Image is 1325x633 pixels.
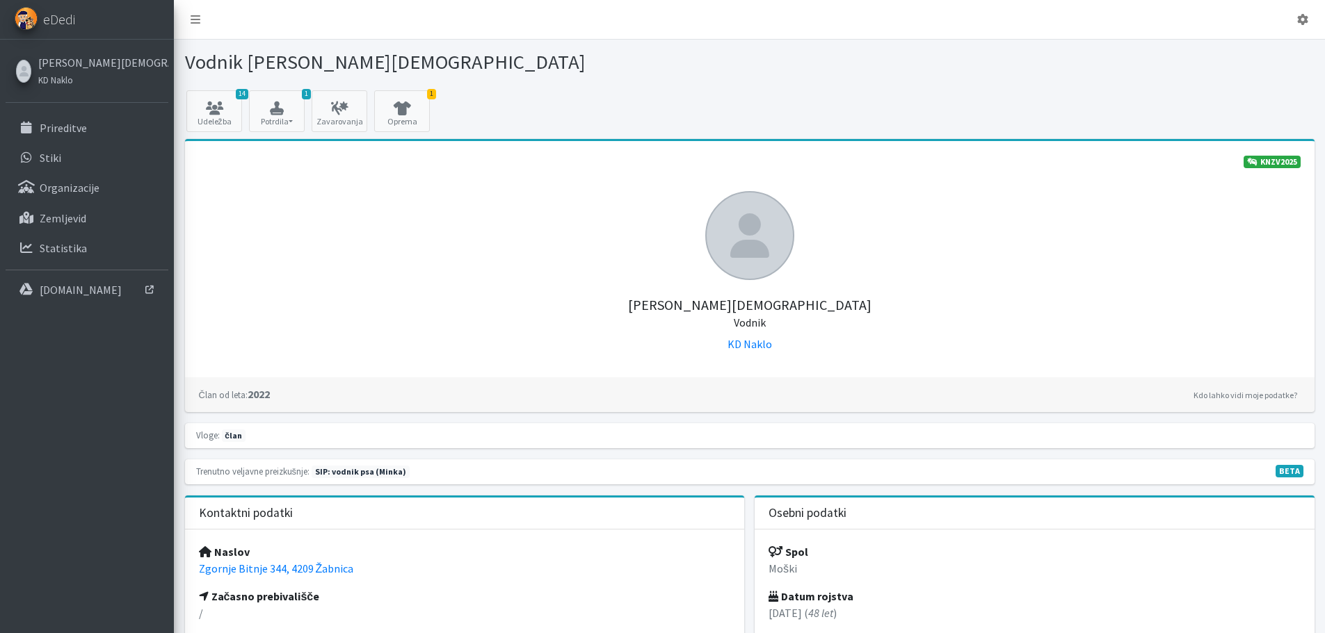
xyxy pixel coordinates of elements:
[199,561,354,575] a: Zgornje Bitnje 344, 4209 Žabnica
[38,54,165,71] a: [PERSON_NAME][DEMOGRAPHIC_DATA]
[15,7,38,30] img: eDedi
[808,606,833,620] em: 48 let
[38,71,165,88] a: KD Naklo
[728,337,772,351] a: KD Naklo
[40,151,61,165] p: Stiki
[40,211,86,225] p: Zemljevid
[40,121,87,135] p: Prireditve
[40,283,122,297] p: [DOMAIN_NAME]
[196,429,220,441] small: Vloge:
[6,144,168,172] a: Stiki
[249,90,305,132] button: 1 Potrdila
[43,9,75,30] span: eDedi
[427,89,436,99] span: 1
[6,174,168,202] a: Organizacije
[186,90,242,132] a: 14 Udeležba
[769,589,853,603] strong: Datum rojstva
[199,280,1301,330] h5: [PERSON_NAME][DEMOGRAPHIC_DATA]
[196,466,310,477] small: Trenutno veljavne preizkušnje:
[40,181,99,195] p: Organizacije
[6,114,168,142] a: Prireditve
[6,204,168,232] a: Zemljevid
[734,315,766,329] small: Vodnik
[312,90,367,132] a: Zavarovanja
[769,545,808,559] strong: Spol
[312,466,410,478] span: Naslednja preizkušnja: jesen 2026
[199,545,250,559] strong: Naslov
[302,89,311,99] span: 1
[38,74,73,85] small: KD Naklo
[6,276,168,304] a: [DOMAIN_NAME]
[199,589,320,603] strong: Začasno prebivališče
[1190,387,1301,404] a: Kdo lahko vidi moje podatke?
[236,89,248,99] span: 14
[6,234,168,262] a: Statistika
[199,506,293,520] h3: Kontaktni podatki
[199,387,270,401] strong: 2022
[769,560,1301,577] p: Moški
[199,605,731,621] p: /
[769,506,846,520] h3: Osebni podatki
[769,605,1301,621] p: [DATE] ( )
[1276,465,1303,477] span: V fazi razvoja
[40,241,87,255] p: Statistika
[374,90,430,132] a: 1 Oprema
[1244,156,1301,168] a: KNZV2025
[222,429,246,442] span: član
[199,389,248,400] small: Član od leta:
[185,50,745,74] h1: Vodnik [PERSON_NAME][DEMOGRAPHIC_DATA]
